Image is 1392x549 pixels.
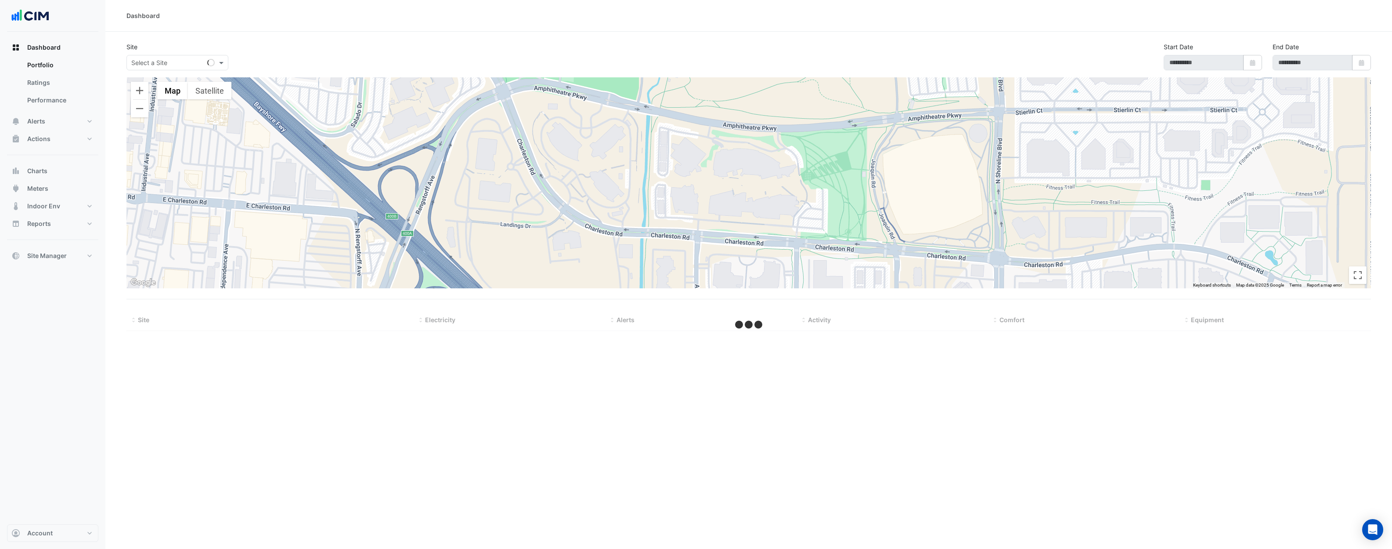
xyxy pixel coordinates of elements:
app-icon: Alerts [11,117,20,126]
app-icon: Meters [11,184,20,193]
app-icon: Charts [11,167,20,175]
button: Account [7,524,98,542]
app-icon: Actions [11,135,20,143]
button: Show street map [157,82,188,99]
span: Actions [27,135,50,143]
div: Open Intercom Messenger [1362,519,1383,540]
span: Reports [27,219,51,228]
span: Account [27,529,53,538]
a: Open this area in Google Maps (opens a new window) [129,277,158,288]
button: Meters [7,180,98,197]
span: Comfort [999,316,1024,324]
button: Charts [7,162,98,180]
label: End Date [1273,42,1299,51]
a: Portfolio [20,56,98,74]
span: Alerts [617,316,635,324]
button: Reports [7,215,98,233]
button: Alerts [7,113,98,130]
app-icon: Indoor Env [11,202,20,211]
app-icon: Reports [11,219,20,228]
button: Zoom out [131,100,148,117]
button: Keyboard shortcuts [1193,282,1231,288]
a: Performance [20,91,98,109]
span: Site Manager [27,251,67,260]
img: Company Logo [11,7,50,25]
a: Ratings [20,74,98,91]
button: Toggle fullscreen view [1349,266,1367,284]
span: Electricity [425,316,455,324]
img: Google [129,277,158,288]
div: Dashboard [7,56,98,113]
span: Activity [808,316,831,324]
button: Zoom in [131,82,148,99]
button: Dashboard [7,39,98,56]
span: Map data ©2025 Google [1236,283,1284,287]
span: Dashboard [27,43,61,52]
label: Site [126,42,137,51]
span: Equipment [1191,316,1224,324]
app-icon: Site Manager [11,251,20,260]
a: Report a map error [1307,283,1342,287]
button: Indoor Env [7,197,98,215]
span: Meters [27,184,48,193]
span: Charts [27,167,47,175]
a: Terms (opens in new tab) [1289,283,1302,287]
span: Indoor Env [27,202,60,211]
button: Actions [7,130,98,148]
button: Show satellite imagery [188,82,231,99]
app-icon: Dashboard [11,43,20,52]
span: Site [138,316,149,324]
label: Start Date [1164,42,1193,51]
button: Site Manager [7,247,98,265]
span: Alerts [27,117,45,126]
div: Dashboard [126,11,160,20]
